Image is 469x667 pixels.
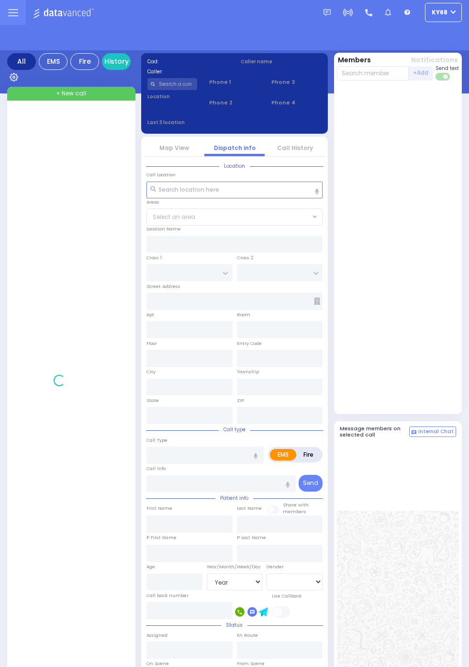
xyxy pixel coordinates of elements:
[324,9,331,16] img: message.svg
[299,475,323,492] button: Send
[338,55,371,65] button: Members
[70,53,99,70] div: Fire
[271,99,322,107] span: Phone 4
[146,172,176,178] label: Call Location
[272,593,301,599] label: Use Callback
[314,298,320,305] span: Other building occupants
[7,53,36,70] div: All
[147,68,229,75] label: Caller:
[159,144,189,152] a: Map View
[146,397,159,404] label: State
[146,465,166,472] label: Call Info
[147,119,235,126] label: Last 3 location
[146,505,172,512] label: First Name
[146,199,159,206] label: Areas
[146,534,177,541] label: P First Name
[283,502,309,508] small: Share with
[221,621,247,629] span: Status
[425,3,462,22] button: ky68
[435,72,451,81] label: Turn off text
[146,632,167,639] label: Assigned
[241,58,322,65] label: Caller name
[146,368,156,375] label: City
[296,449,321,460] label: Fire
[146,182,323,199] input: Search location here
[146,563,155,570] label: Age
[33,7,97,19] img: Logo
[153,213,195,221] span: Select an area
[237,632,258,639] label: En Route
[435,65,459,72] span: Send text
[147,78,198,90] input: Search a contact
[146,226,181,232] label: Location Name
[271,78,322,86] span: Phone 3
[219,162,250,170] span: Location
[56,89,86,98] span: + New call
[237,534,266,541] label: P Last Name
[237,660,265,667] label: From Scene
[237,340,262,347] label: Entry Code
[146,311,154,318] label: Apt
[411,55,458,65] button: Notifications
[214,144,256,152] a: Dispatch info
[237,311,250,318] label: Room
[237,368,259,375] label: Township
[209,78,259,86] span: Phone 1
[102,53,131,70] a: History
[146,283,180,290] label: Street Address
[209,99,259,107] span: Phone 2
[277,144,313,152] a: Call History
[146,660,169,667] label: On Scene
[270,449,296,460] label: EMS
[409,426,456,437] button: Internal Chat
[337,66,409,80] input: Search member
[146,437,167,444] label: Call Type
[237,505,262,512] label: Last Name
[219,426,250,433] span: Call type
[267,563,284,570] label: Gender
[340,425,410,438] h5: Message members on selected call
[412,430,416,435] img: comment-alt.png
[147,58,229,65] label: Cad:
[432,8,447,17] span: ky68
[237,254,254,261] label: Cross 2
[147,93,198,100] label: Location
[418,428,454,435] span: Internal Chat
[39,53,67,70] div: EMS
[237,397,244,404] label: ZIP
[283,508,306,515] span: members
[215,494,253,502] span: Patient info
[146,340,157,347] label: Floor
[207,563,263,570] div: Year/Month/Week/Day
[146,592,189,599] label: Call back number
[146,254,162,261] label: Cross 1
